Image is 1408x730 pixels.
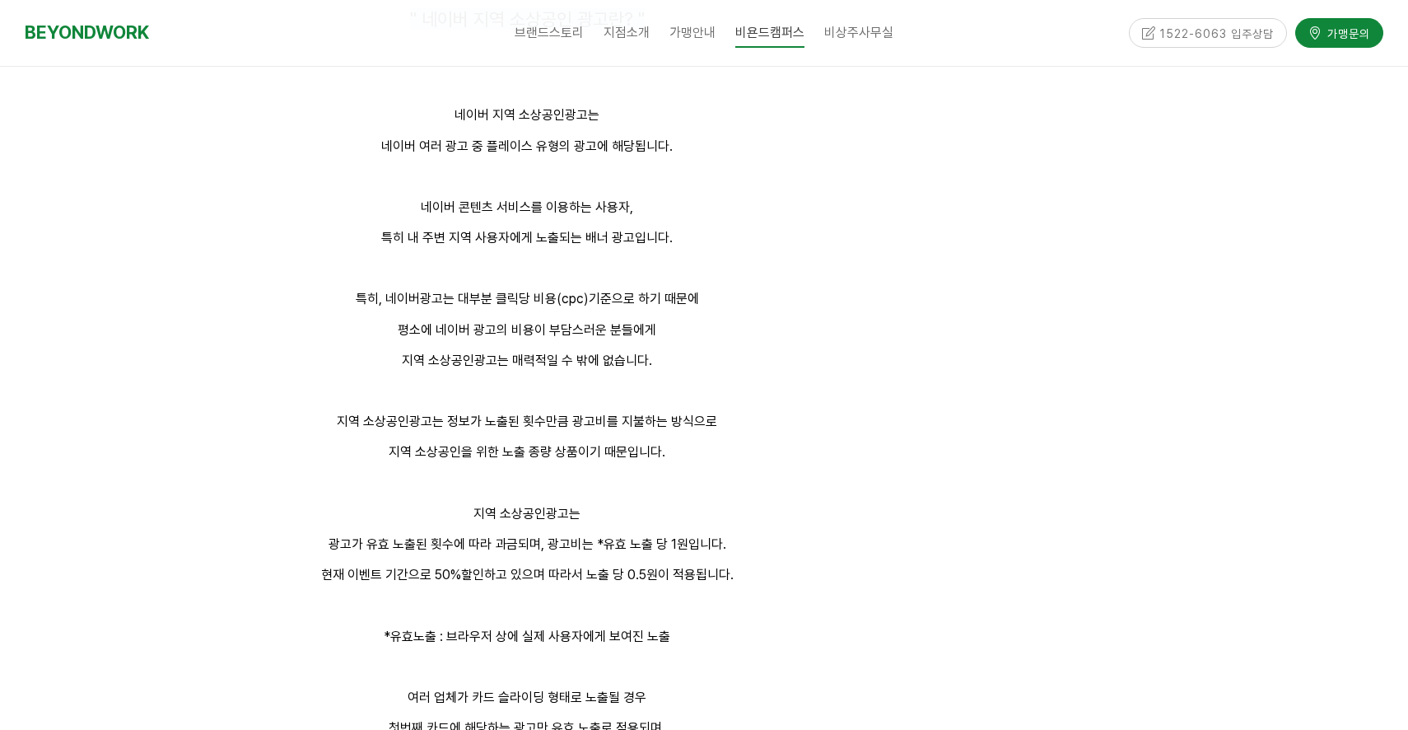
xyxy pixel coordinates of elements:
p: 네이버 지역 소상공인광고는 [189,104,865,126]
span: 지점소개 [604,25,650,40]
span: 브랜드스토리 [515,25,584,40]
p: 지역 소상공인을 위한 노출 종량 상품이기 때문입니다. [189,441,865,463]
a: 가맹안내 [660,12,725,54]
p: 특히, 네이버광고는 대부분 클릭당 비용(cpc)기준으로 하기 때문에 [189,288,865,310]
p: 지역 소상공인광고는 정보가 노출된 횟수만큼 광고비를 지불하는 방식으로 [189,410,865,433]
span: 가맹문의 [1322,25,1370,41]
p: 현재 이벤트 기간으로 50%할인하고 있으며 따라서 노출 당 0.5원이 적용됩니다. [189,564,865,586]
p: 여러 업체가 카드 슬라이딩 형태로 노출될 경우 [189,686,865,709]
span: 비상주사무실 [824,25,893,40]
p: 지역 소상공인광고는 [189,503,865,525]
a: 지점소개 [594,12,660,54]
p: *유효노출 : 브라우저 상에 실제 사용자에게 보여진 노출 [189,625,865,648]
a: 비상주사무실 [814,12,903,54]
a: 브랜드스토리 [505,12,594,54]
span: 비욘드캠퍼스 [735,19,804,48]
a: BEYONDWORK [25,17,149,48]
p: 광고가 유효 노출된 횟수에 따라 과금되며, 광고비는 *유효 노출 당 1원입니다. [189,533,865,555]
p: 평소에 네이버 광고의 비용이 부담스러운 분들에게 [189,319,865,341]
p: 네이버 콘텐츠 서비스를 이용하는 사용자, [189,196,865,218]
a: 가맹문의 [1295,18,1383,47]
span: 가맹안내 [669,25,716,40]
p: 네이버 여러 광고 중 플레이스 유형의 광고에 해당됩니다. [189,135,865,157]
a: 비욘드캠퍼스 [725,12,814,54]
p: 특히 내 주변 지역 사용자에게 노출되는 배너 광고입니다. [189,227,865,249]
p: 지역 소상공인광고는 매력적일 수 밖에 없습니다. [189,349,865,372]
